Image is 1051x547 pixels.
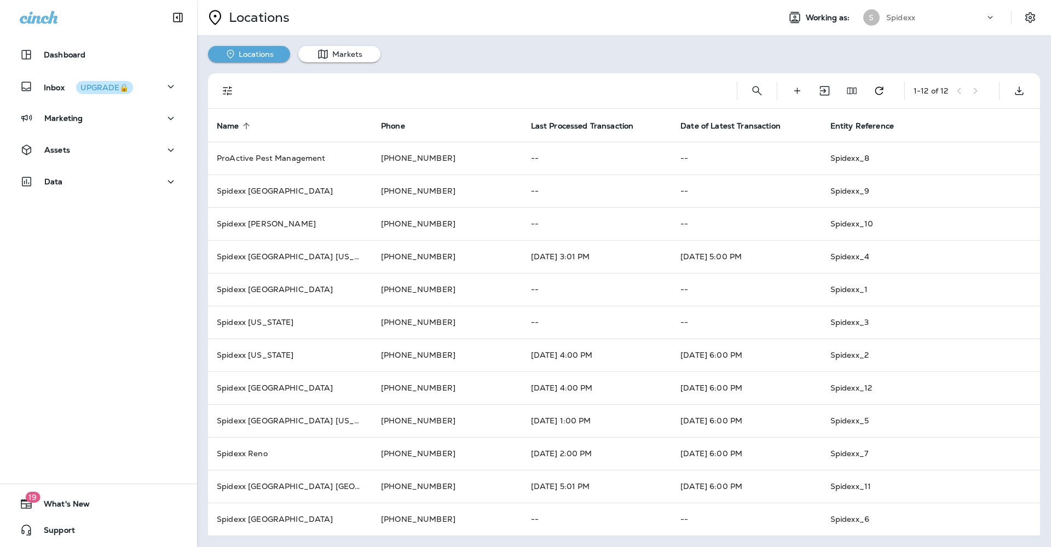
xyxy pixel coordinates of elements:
td: Spidexx [GEOGRAPHIC_DATA] [US_STATE] [208,404,372,437]
td: [PHONE_NUMBER] [372,207,522,240]
td: [DATE] 6:00 PM [672,470,822,503]
td: [DATE] 2:00 PM [522,437,672,470]
td: Spidexx Reno [208,437,372,470]
p: -- [531,318,663,327]
td: [DATE] 6:00 PM [672,437,822,470]
td: Spidexx_8 [822,142,1040,174]
span: Last Processed Transaction [531,121,634,131]
td: [PHONE_NUMBER] [372,503,522,536]
td: Spidexx_9 [822,174,1040,207]
p: Assets [44,146,70,154]
span: Name [217,121,253,131]
button: Collapse Sidebar [163,7,193,28]
span: Date of Latest Transaction [680,121,781,131]
td: [PHONE_NUMBER] [372,437,522,470]
button: Settings [1020,8,1040,27]
td: Spidexx_3 [822,306,1040,339]
td: Spidexx_11 [822,470,1040,503]
td: [DATE] 6:00 PM [672,404,822,437]
p: -- [680,285,813,294]
td: [DATE] 4:00 PM [522,371,672,404]
td: [PHONE_NUMBER] [372,470,522,503]
td: [DATE] 6:00 PM [672,371,822,404]
td: Spidexx_12 [822,371,1040,404]
p: -- [531,285,663,294]
td: Spidexx_10 [822,207,1040,240]
button: Export as CSV [1008,80,1030,102]
p: Dashboard [44,50,85,59]
td: [DATE] 5:01 PM [522,470,672,503]
td: Spidexx [PERSON_NAME] [208,207,372,240]
td: Spidexx_5 [822,404,1040,437]
p: Spidexx [886,13,915,22]
td: Spidexx_1 [822,273,1040,306]
p: -- [680,187,813,195]
p: -- [680,515,813,523]
button: Filters [217,80,239,102]
span: Date of Latest Transaction [680,121,795,131]
button: Search Locations [746,80,768,102]
span: Entity Reference [830,121,908,131]
td: Spidexx [GEOGRAPHIC_DATA] [208,503,372,536]
span: Refresh transaction statistics [868,85,890,95]
span: 19 [25,492,40,503]
div: S [863,9,880,26]
td: Spidexx [GEOGRAPHIC_DATA] [208,174,372,207]
span: Entity Reference [830,121,894,131]
button: Import Locations [813,80,835,102]
p: Marketing [44,114,83,123]
td: [PHONE_NUMBER] [372,240,522,273]
td: Spidexx [GEOGRAPHIC_DATA] [208,273,372,306]
p: -- [531,219,663,228]
span: Working as: [806,13,852,22]
button: Assets [11,139,186,161]
td: [PHONE_NUMBER] [372,306,522,339]
td: Spidexx_6 [822,503,1040,536]
td: Spidexx_4 [822,240,1040,273]
div: UPGRADE🔒 [80,84,129,91]
p: -- [531,154,663,162]
span: Phone [381,121,405,131]
p: -- [680,219,813,228]
p: -- [531,515,663,523]
span: Support [33,526,75,539]
td: [DATE] 1:00 PM [522,404,672,437]
button: Dashboard [11,44,186,66]
td: [PHONE_NUMBER] [372,273,522,306]
span: Name [217,121,239,131]
span: Last Processed Transaction [531,121,648,131]
button: Edit Fields [841,80,863,102]
p: Inbox [44,81,133,92]
button: Markets [298,46,380,62]
td: [PHONE_NUMBER] [372,142,522,174]
button: UPGRADE🔒 [76,81,133,94]
p: Locations [224,9,290,26]
td: Spidexx_7 [822,437,1040,470]
td: Spidexx [US_STATE] [208,306,372,339]
td: Spidexx [GEOGRAPHIC_DATA] [GEOGRAPHIC_DATA] [208,470,372,503]
td: Spidexx_2 [822,339,1040,371]
td: [PHONE_NUMBER] [372,339,522,371]
button: Support [11,519,186,541]
button: Data [11,171,186,193]
button: Create Location [786,80,808,102]
td: [DATE] 4:00 PM [522,339,672,371]
span: Phone [381,121,419,131]
td: [PHONE_NUMBER] [372,174,522,207]
td: [DATE] 3:01 PM [522,240,672,273]
td: Spidexx [US_STATE] [208,339,372,371]
span: What's New [33,499,90,513]
p: -- [531,187,663,195]
td: [PHONE_NUMBER] [372,371,522,404]
p: Data [44,177,63,186]
td: [DATE] 6:00 PM [672,339,822,371]
button: InboxUPGRADE🔒 [11,75,186,97]
td: ProActive Pest Management [208,142,372,174]
td: Spidexx [GEOGRAPHIC_DATA] [US_STATE] [208,240,372,273]
td: [PHONE_NUMBER] [372,404,522,437]
button: Locations [208,46,290,62]
td: [DATE] 5:00 PM [672,240,822,273]
button: Marketing [11,107,186,129]
button: 19What's New [11,493,186,515]
td: Spidexx [GEOGRAPHIC_DATA] [208,371,372,404]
